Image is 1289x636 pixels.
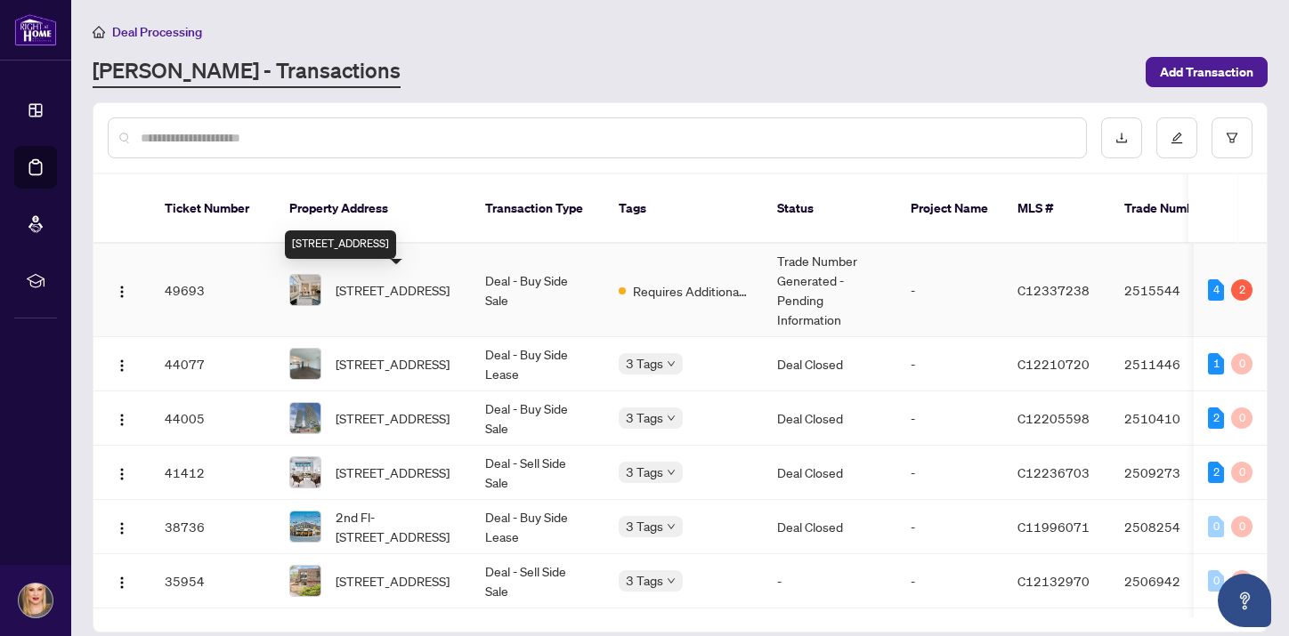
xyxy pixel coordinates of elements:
td: Deal Closed [763,337,896,391]
a: [PERSON_NAME] - Transactions [93,56,401,88]
span: C12210720 [1017,356,1090,372]
div: 2 [1208,407,1224,429]
td: 35954 [150,554,275,608]
td: Trade Number Generated - Pending Information [763,244,896,337]
th: Trade Number [1110,174,1235,244]
div: 0 [1208,570,1224,592]
div: 2 [1231,279,1253,301]
button: Open asap [1218,574,1271,627]
td: - [896,391,1003,446]
td: Deal - Buy Side Lease [471,337,604,391]
td: - [896,500,1003,554]
td: Deal - Sell Side Sale [471,554,604,608]
span: Add Transaction [1160,58,1253,86]
td: 2508254 [1110,500,1235,554]
button: download [1101,117,1142,158]
td: - [896,244,1003,337]
span: down [667,359,676,368]
button: edit [1156,117,1197,158]
span: [STREET_ADDRESS] [336,408,450,428]
div: 0 [1208,516,1224,537]
div: 1 [1208,353,1224,374]
span: filter [1226,132,1238,144]
img: Logo [115,358,129,373]
span: down [667,522,676,531]
td: - [896,337,1003,391]
span: down [667,468,676,477]
span: 3 Tags [626,407,663,428]
th: MLS # [1003,174,1110,244]
td: 2515544 [1110,244,1235,337]
img: Logo [115,521,129,535]
td: Deal Closed [763,391,896,446]
th: Status [763,174,896,244]
img: Profile Icon [19,584,53,617]
span: Requires Additional Docs [633,281,749,301]
span: 3 Tags [626,516,663,536]
td: - [896,554,1003,608]
div: 4 [1208,279,1224,301]
button: Logo [108,404,136,432]
img: logo [14,13,57,46]
div: 0 [1231,353,1253,374]
img: Logo [115,576,129,590]
td: 44077 [150,337,275,391]
span: 3 Tags [626,570,663,591]
div: 2 [1208,462,1224,483]
td: 2506942 [1110,554,1235,608]
span: down [667,414,676,423]
td: Deal - Sell Side Sale [471,446,604,500]
th: Project Name [896,174,1003,244]
td: Deal - Buy Side Sale [471,244,604,337]
span: [STREET_ADDRESS] [336,463,450,482]
th: Transaction Type [471,174,604,244]
img: Logo [115,285,129,299]
div: 0 [1231,462,1253,483]
div: [STREET_ADDRESS] [285,230,396,259]
span: C12132970 [1017,573,1090,589]
td: 41412 [150,446,275,500]
img: Logo [115,467,129,481]
img: thumbnail-img [290,349,320,379]
span: [STREET_ADDRESS] [336,571,450,591]
img: thumbnail-img [290,511,320,542]
img: thumbnail-img [290,457,320,487]
th: Property Address [275,174,471,244]
span: C12337238 [1017,282,1090,298]
td: - [896,446,1003,500]
button: Logo [108,567,136,595]
td: Deal Closed [763,500,896,554]
span: down [667,576,676,585]
td: 44005 [150,391,275,446]
span: edit [1171,132,1183,144]
button: Add Transaction [1146,57,1268,87]
td: 2509273 [1110,446,1235,500]
td: 38736 [150,500,275,554]
span: 3 Tags [626,353,663,374]
img: thumbnail-img [290,275,320,305]
th: Ticket Number [150,174,275,244]
span: Deal Processing [112,24,202,40]
img: Logo [115,413,129,427]
button: Logo [108,512,136,541]
span: C12205598 [1017,410,1090,426]
td: Deal Closed [763,446,896,500]
td: Deal - Buy Side Sale [471,391,604,446]
span: 3 Tags [626,462,663,482]
button: Logo [108,276,136,304]
button: Logo [108,458,136,487]
span: [STREET_ADDRESS] [336,354,450,374]
td: Deal - Buy Side Lease [471,500,604,554]
span: C12236703 [1017,464,1090,480]
span: home [93,26,105,38]
div: 0 [1231,407,1253,429]
img: thumbnail-img [290,403,320,433]
td: - [763,554,896,608]
img: thumbnail-img [290,566,320,596]
span: 2nd Fl-[STREET_ADDRESS] [336,507,457,546]
button: Logo [108,350,136,378]
span: [STREET_ADDRESS] [336,280,450,300]
td: 2511446 [1110,337,1235,391]
div: 0 [1231,516,1253,537]
span: download [1115,132,1128,144]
